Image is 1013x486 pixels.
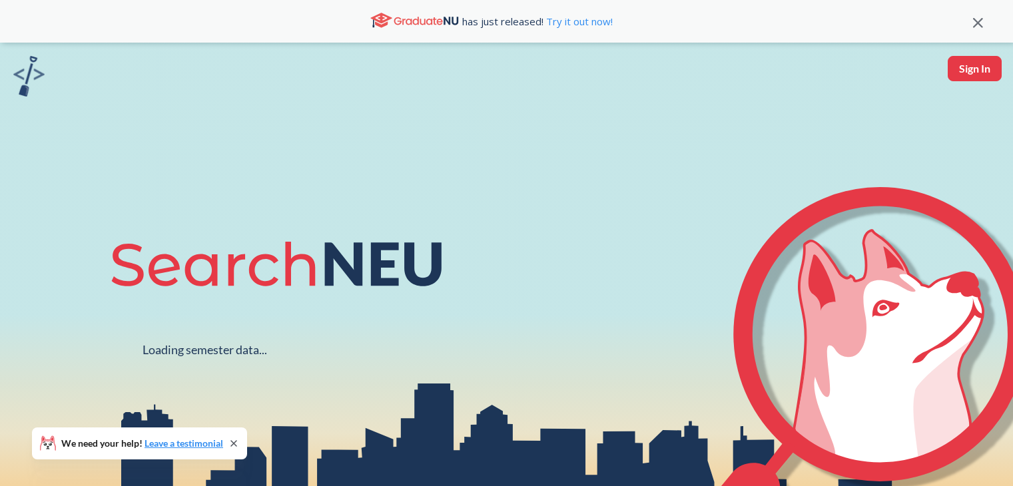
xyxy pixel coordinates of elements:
img: sandbox logo [13,56,45,97]
a: Leave a testimonial [145,437,223,449]
div: Loading semester data... [143,342,267,358]
button: Sign In [948,56,1002,81]
a: sandbox logo [13,56,45,101]
a: Try it out now! [543,15,613,28]
span: has just released! [462,14,613,29]
span: We need your help! [61,439,223,448]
